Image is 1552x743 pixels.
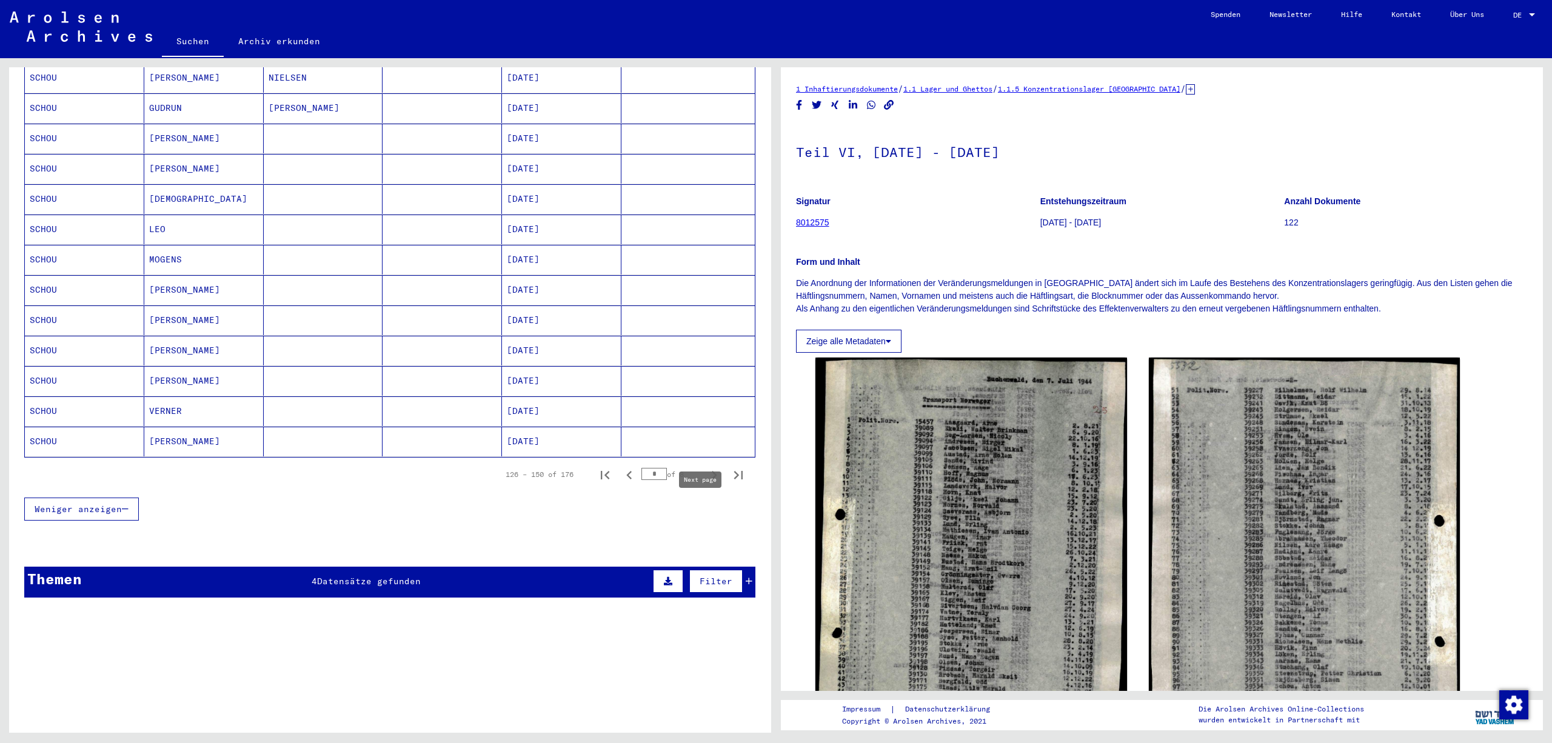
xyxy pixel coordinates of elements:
[1040,216,1284,229] p: [DATE] - [DATE]
[25,215,144,244] mat-cell: SCHOU
[502,245,621,275] mat-cell: [DATE]
[502,396,621,426] mat-cell: [DATE]
[502,93,621,123] mat-cell: [DATE]
[793,98,806,113] button: Share on Facebook
[502,336,621,365] mat-cell: [DATE]
[506,469,574,480] div: 126 – 150 of 176
[25,275,144,305] mat-cell: SCHOU
[162,27,224,58] a: Suchen
[1284,196,1360,206] b: Anzahl Dokumente
[27,568,82,590] div: Themen
[842,703,1005,716] div: |
[144,427,264,456] mat-cell: [PERSON_NAME]
[25,305,144,335] mat-cell: SCHOU
[25,427,144,456] mat-cell: SCHOU
[811,98,823,113] button: Share on Twitter
[144,124,264,153] mat-cell: [PERSON_NAME]
[829,98,841,113] button: Share on Xing
[144,184,264,214] mat-cell: [DEMOGRAPHIC_DATA]
[1040,196,1126,206] b: Entstehungszeitraum
[144,275,264,305] mat-cell: [PERSON_NAME]
[998,84,1180,93] a: 1.1.5 Konzentrationslager [GEOGRAPHIC_DATA]
[641,468,702,480] div: of 8
[702,462,726,487] button: Next page
[502,154,621,184] mat-cell: [DATE]
[796,196,831,206] b: Signatur
[847,98,860,113] button: Share on LinkedIn
[700,576,732,587] span: Filter
[593,462,617,487] button: First page
[903,84,992,93] a: 1.1 Lager und Ghettos
[24,498,139,521] button: Weniger anzeigen
[796,277,1528,315] p: Die Anordnung der Informationen der Veränderungsmeldungen in [GEOGRAPHIC_DATA] ändert sich im Lau...
[796,330,901,353] button: Zeige alle Metadaten
[144,154,264,184] mat-cell: [PERSON_NAME]
[689,570,743,593] button: Filter
[865,98,878,113] button: Share on WhatsApp
[502,366,621,396] mat-cell: [DATE]
[144,305,264,335] mat-cell: [PERSON_NAME]
[1199,715,1364,725] p: wurden entwickelt in Partnerschaft mit
[502,124,621,153] mat-cell: [DATE]
[25,336,144,365] mat-cell: SCHOU
[502,305,621,335] mat-cell: [DATE]
[312,576,317,587] span: 4
[264,93,383,123] mat-cell: [PERSON_NAME]
[1473,699,1518,730] img: yv_logo.png
[1199,704,1364,715] p: Die Arolsen Archives Online-Collections
[1513,11,1527,19] span: DE
[144,245,264,275] mat-cell: MOGENS
[35,504,122,515] span: Weniger anzeigen
[502,275,621,305] mat-cell: [DATE]
[502,63,621,93] mat-cell: [DATE]
[25,93,144,123] mat-cell: SCHOU
[25,184,144,214] mat-cell: SCHOU
[25,63,144,93] mat-cell: SCHOU
[796,124,1528,178] h1: Teil VI, [DATE] - [DATE]
[895,703,1005,716] a: Datenschutzerklärung
[224,27,335,56] a: Archiv erkunden
[796,84,898,93] a: 1 Inhaftierungsdokumente
[264,63,383,93] mat-cell: NIELSEN
[317,576,421,587] span: Datensätze gefunden
[883,98,895,113] button: Copy link
[144,63,264,93] mat-cell: [PERSON_NAME]
[25,245,144,275] mat-cell: SCHOU
[25,154,144,184] mat-cell: SCHOU
[502,215,621,244] mat-cell: [DATE]
[25,124,144,153] mat-cell: SCHOU
[502,184,621,214] mat-cell: [DATE]
[796,257,860,267] b: Form und Inhalt
[1284,216,1528,229] p: 122
[842,716,1005,727] p: Copyright © Arolsen Archives, 2021
[144,215,264,244] mat-cell: LEO
[1180,83,1186,94] span: /
[144,93,264,123] mat-cell: GUDRUN
[796,218,829,227] a: 8012575
[1499,690,1528,719] img: Zustimmung ändern
[992,83,998,94] span: /
[144,396,264,426] mat-cell: VERNER
[726,462,751,487] button: Last page
[502,427,621,456] mat-cell: [DATE]
[25,396,144,426] mat-cell: SCHOU
[144,366,264,396] mat-cell: [PERSON_NAME]
[842,703,890,716] a: Impressum
[144,336,264,365] mat-cell: [PERSON_NAME]
[898,83,903,94] span: /
[25,366,144,396] mat-cell: SCHOU
[10,12,152,42] img: Arolsen_neg.svg
[617,462,641,487] button: Previous page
